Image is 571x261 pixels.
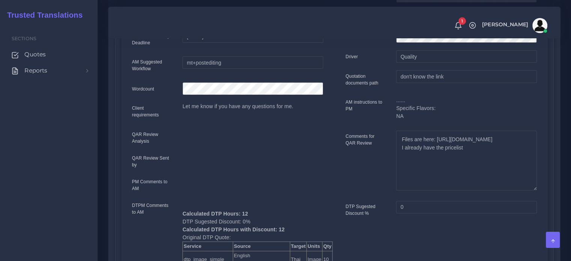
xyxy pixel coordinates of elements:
textarea: Files are here: [URL][DOMAIN_NAME] I already have the pricelist [396,131,536,190]
p: Let me know if you have any questions for me. [182,103,323,110]
label: AM Suggested Workflow [132,59,172,72]
label: DTPM Comments to AM [132,202,172,216]
label: Driver [346,53,358,60]
img: avatar [532,18,547,33]
label: QAR Review Analysis [132,131,172,145]
label: Client requirements [132,105,172,118]
span: Reports [24,66,47,75]
a: [PERSON_NAME]avatar [478,18,550,33]
th: Units [307,242,322,251]
span: Sections [12,36,36,41]
th: Qty [322,242,333,251]
th: Source [233,242,290,251]
a: 1 [452,21,465,30]
a: Quotes [6,47,92,62]
b: Calculated DTP Hours: 12 [182,211,248,217]
label: Comments for QAR Review [346,133,385,146]
label: Quotation documents path [346,73,385,86]
h2: Trusted Translations [2,11,83,20]
a: Reports [6,63,92,78]
a: Trusted Translations [2,9,83,21]
span: Quotes [24,50,46,59]
label: Wordcount [132,86,154,92]
label: PM Comments to AM [132,178,172,192]
span: 1 [458,17,466,25]
label: DTP Sugested Discount % [346,203,385,217]
label: AM instructions to PM [346,99,385,112]
th: Service [183,242,233,251]
p: ...... Specific Flavors: NA [396,97,536,120]
label: QAR Review Sent by [132,155,172,168]
label: Customer Delivery Deadline [132,33,172,46]
b: Calculated DTP Hours with Discount: 12 [182,226,285,232]
th: Target [290,242,307,251]
span: [PERSON_NAME] [482,22,528,27]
